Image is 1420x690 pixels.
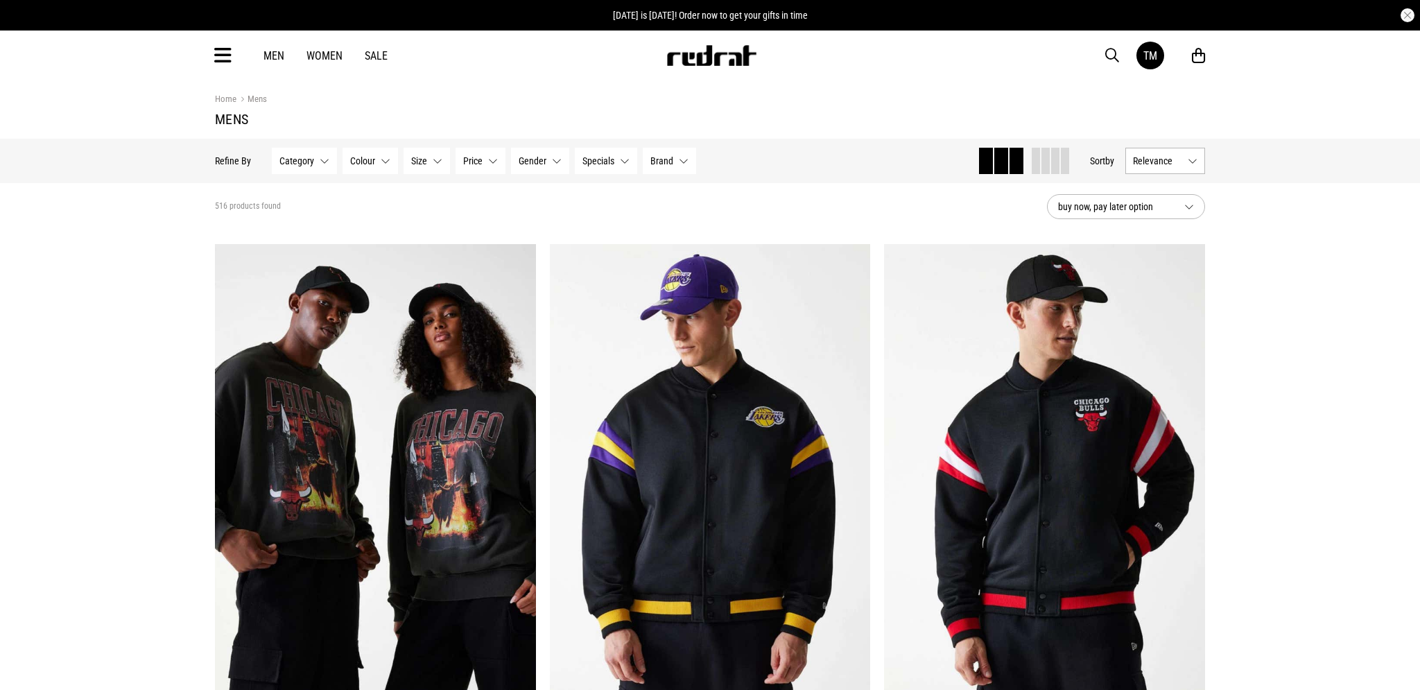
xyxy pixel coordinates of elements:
[613,10,808,21] span: [DATE] is [DATE]! Order now to get your gifts in time
[666,45,757,66] img: Redrat logo
[215,111,1205,128] h1: Mens
[215,155,251,166] p: Refine By
[1143,49,1157,62] div: TM
[411,155,427,166] span: Size
[279,155,314,166] span: Category
[1090,153,1114,169] button: Sortby
[215,201,281,212] span: 516 products found
[263,49,284,62] a: Men
[1105,155,1114,166] span: by
[306,49,343,62] a: Women
[643,148,696,174] button: Brand
[1133,155,1182,166] span: Relevance
[650,155,673,166] span: Brand
[365,49,388,62] a: Sale
[236,94,267,107] a: Mens
[404,148,450,174] button: Size
[343,148,398,174] button: Colour
[575,148,637,174] button: Specials
[1058,198,1173,215] span: buy now, pay later option
[1125,148,1205,174] button: Relevance
[1047,194,1205,219] button: buy now, pay later option
[582,155,614,166] span: Specials
[511,148,569,174] button: Gender
[350,155,375,166] span: Colour
[215,94,236,104] a: Home
[272,148,337,174] button: Category
[519,155,546,166] span: Gender
[463,155,483,166] span: Price
[456,148,505,174] button: Price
